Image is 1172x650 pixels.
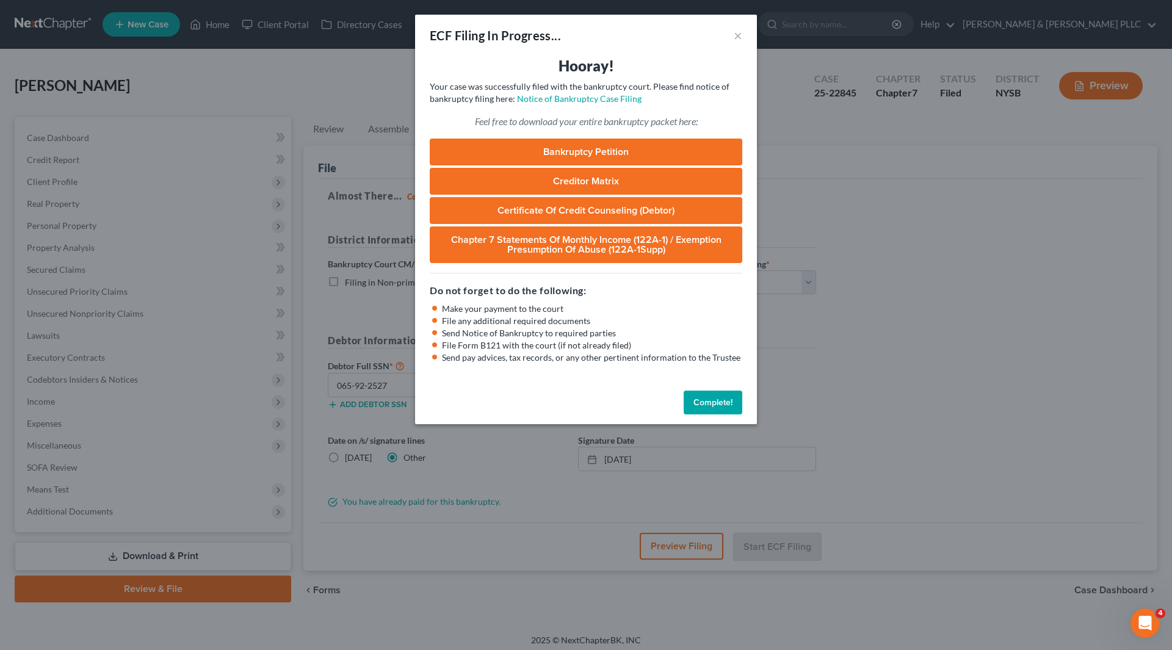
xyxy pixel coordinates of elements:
a: Creditor Matrix [430,168,742,195]
span: Your case was successfully filed with the bankruptcy court. Please find notice of bankruptcy fili... [430,81,729,104]
iframe: Intercom live chat [1130,608,1160,638]
li: Send Notice of Bankruptcy to required parties [442,327,742,339]
a: Certificate of Credit Counseling (Debtor) [430,197,742,224]
li: Send pay advices, tax records, or any other pertinent information to the Trustee [442,352,742,364]
h5: Do not forget to do the following: [430,283,742,298]
p: Feel free to download your entire bankruptcy packet here: [430,115,742,129]
h3: Hooray! [430,56,742,76]
li: Make your payment to the court [442,303,742,315]
a: Chapter 7 Statements of Monthly Income (122A-1) / Exemption Presumption of Abuse (122A-1Supp) [430,226,742,263]
div: ECF Filing In Progress... [430,27,561,44]
a: Notice of Bankruptcy Case Filing [517,93,642,104]
button: × [734,28,742,43]
span: 4 [1156,608,1165,618]
li: File any additional required documents [442,315,742,327]
a: Bankruptcy Petition [430,139,742,165]
li: File Form B121 with the court (if not already filed) [442,339,742,352]
button: Complete! [684,391,742,415]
